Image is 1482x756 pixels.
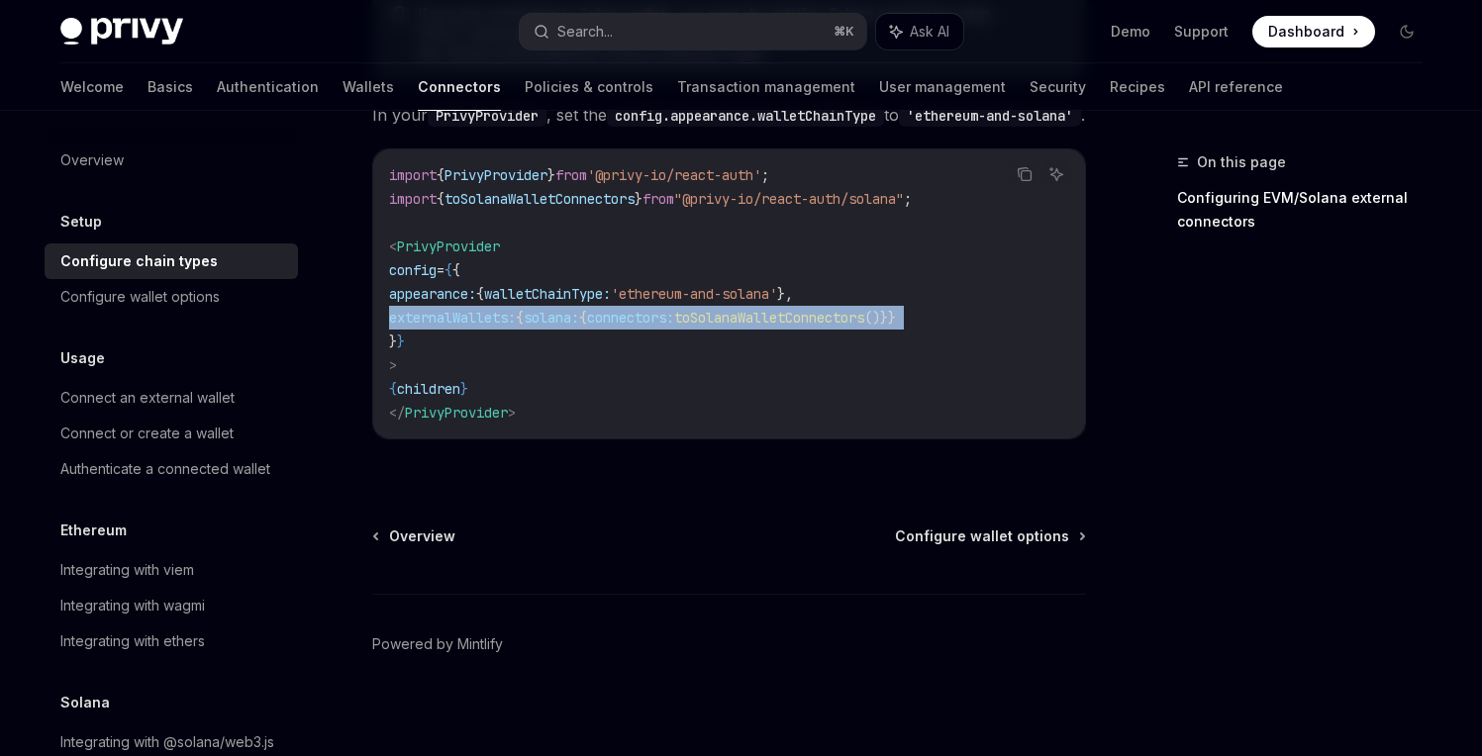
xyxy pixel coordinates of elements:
[520,14,866,49] button: Search...⌘K
[1043,161,1069,187] button: Ask AI
[437,261,445,279] span: =
[428,105,546,127] code: PrivyProvider
[555,166,587,184] span: from
[1030,63,1086,111] a: Security
[389,190,437,208] span: import
[389,261,437,279] span: config
[45,623,298,659] a: Integrating with ethers
[587,166,761,184] span: '@privy-io/react-auth'
[60,457,270,481] div: Authenticate a connected wallet
[389,237,397,255] span: <
[389,309,516,327] span: externalWallets:
[557,20,613,44] div: Search...
[899,105,1081,127] code: 'ethereum-and-solana'
[834,24,854,40] span: ⌘ K
[217,63,319,111] a: Authentication
[1268,22,1344,42] span: Dashboard
[1177,182,1438,237] a: Configuring EVM/Solana external connectors
[389,356,397,374] span: >
[910,22,949,42] span: Ask AI
[405,404,508,422] span: PrivyProvider
[445,261,452,279] span: {
[1197,150,1286,174] span: On this page
[587,309,674,327] span: connectors:
[45,279,298,315] a: Configure wallet options
[761,166,769,184] span: ;
[642,190,674,208] span: from
[437,166,445,184] span: {
[372,634,503,654] a: Powered by Mintlify
[389,526,455,546] span: Overview
[397,380,460,398] span: children
[611,285,777,303] span: 'ethereum-and-solana'
[674,190,904,208] span: "@privy-io/react-auth/solana"
[45,380,298,416] a: Connect an external wallet
[452,261,460,279] span: {
[45,416,298,451] a: Connect or create a wallet
[674,309,864,327] span: toSolanaWalletConnectors
[45,142,298,178] a: Overview
[418,63,501,111] a: Connectors
[1110,63,1165,111] a: Recipes
[607,105,884,127] code: config.appearance.walletChainType
[60,558,194,582] div: Integrating with viem
[579,309,587,327] span: {
[524,309,579,327] span: solana:
[525,63,653,111] a: Policies & controls
[45,243,298,279] a: Configure chain types
[445,190,635,208] span: toSolanaWalletConnectors
[60,691,110,714] h5: Solana
[777,285,793,303] span: },
[372,101,1086,129] span: In your , set the to .
[904,190,912,208] span: ;
[60,18,183,46] img: dark logo
[60,249,218,273] div: Configure chain types
[60,285,220,309] div: Configure wallet options
[60,730,274,754] div: Integrating with @solana/web3.js
[45,588,298,623] a: Integrating with wagmi
[1111,22,1150,42] a: Demo
[1189,63,1283,111] a: API reference
[60,519,127,542] h5: Ethereum
[879,63,1006,111] a: User management
[389,285,476,303] span: appearance:
[60,63,124,111] a: Welcome
[389,404,405,422] span: </
[864,309,896,327] span: ()}}
[895,526,1084,546] a: Configure wallet options
[895,526,1069,546] span: Configure wallet options
[547,166,555,184] span: }
[60,629,205,653] div: Integrating with ethers
[397,237,500,255] span: PrivyProvider
[677,63,855,111] a: Transaction management
[1252,16,1375,47] a: Dashboard
[460,380,468,398] span: }
[45,552,298,588] a: Integrating with viem
[1012,161,1037,187] button: Copy the contents from the code block
[60,148,124,172] div: Overview
[635,190,642,208] span: }
[1391,16,1423,47] button: Toggle dark mode
[476,285,484,303] span: {
[389,166,437,184] span: import
[45,451,298,487] a: Authenticate a connected wallet
[60,422,234,445] div: Connect or create a wallet
[516,309,524,327] span: {
[148,63,193,111] a: Basics
[60,594,205,617] div: Integrating with wagmi
[1174,22,1229,42] a: Support
[60,210,102,234] h5: Setup
[60,346,105,370] h5: Usage
[343,63,394,111] a: Wallets
[397,332,405,350] span: }
[389,380,397,398] span: {
[484,285,611,303] span: walletChainType:
[508,404,516,422] span: >
[876,14,963,49] button: Ask AI
[437,190,445,208] span: {
[389,332,397,350] span: }
[374,526,455,546] a: Overview
[60,386,235,410] div: Connect an external wallet
[445,166,547,184] span: PrivyProvider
